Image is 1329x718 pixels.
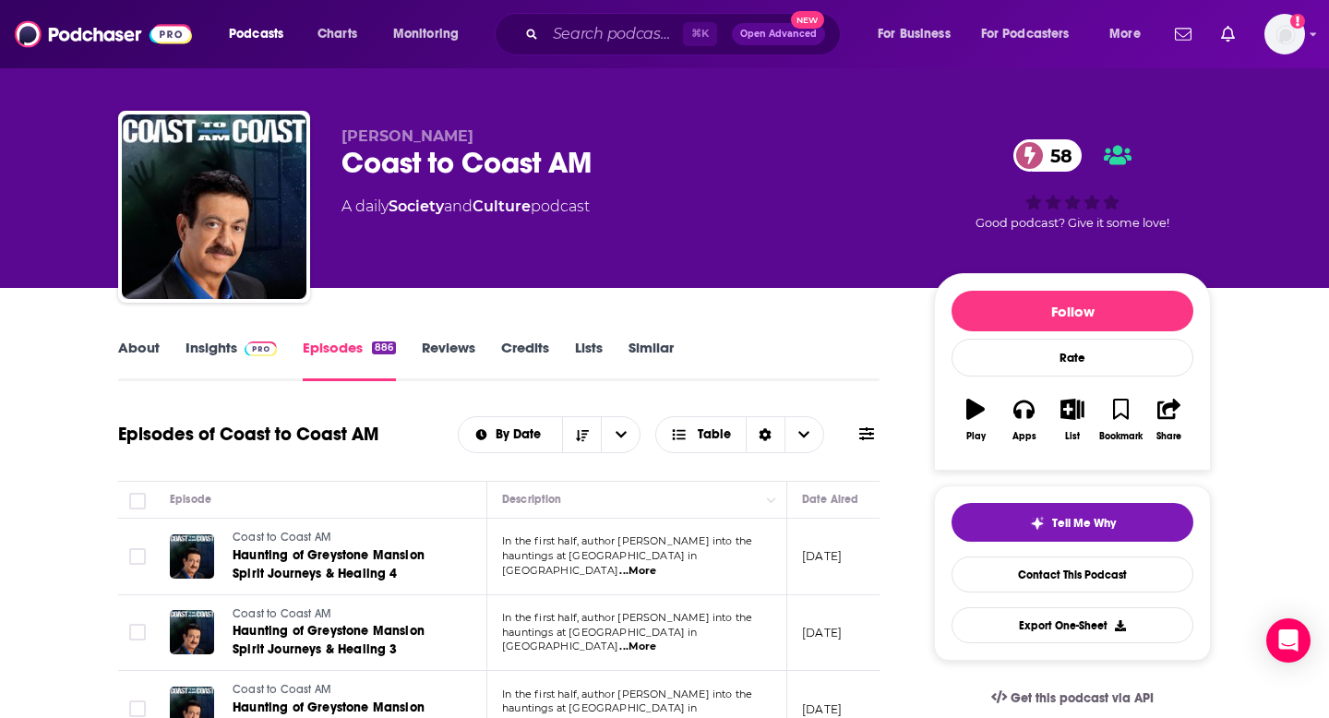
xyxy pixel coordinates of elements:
span: For Podcasters [981,21,1070,47]
span: New [791,11,824,29]
div: Episode [170,488,211,510]
svg: Add a profile image [1290,14,1305,29]
p: [DATE] [802,701,842,717]
span: ⌘ K [683,22,717,46]
span: Monitoring [393,21,459,47]
a: Society [389,197,444,215]
span: Get this podcast via API [1011,690,1154,706]
button: Export One-Sheet [952,607,1193,643]
a: Similar [629,339,674,381]
a: Contact This Podcast [952,556,1193,592]
div: 58Good podcast? Give it some love! [934,127,1211,242]
span: Coast to Coast AM [233,607,330,620]
div: Share [1156,431,1181,442]
img: User Profile [1264,14,1305,54]
h2: Choose List sort [458,416,641,453]
a: Show notifications dropdown [1214,18,1242,50]
div: Play [966,431,986,442]
span: ...More [619,564,656,579]
div: Date Aired [802,488,858,510]
a: Credits [501,339,549,381]
div: List [1065,431,1080,442]
span: Coast to Coast AM [233,683,330,696]
button: open menu [459,428,563,441]
a: Episodes886 [303,339,396,381]
button: open menu [865,19,974,49]
a: InsightsPodchaser Pro [186,339,277,381]
span: In the first half, author [PERSON_NAME] into the [502,688,752,700]
button: Sort Direction [562,417,601,452]
a: Haunting of Greystone Mansion Spirit Journeys & Healing 4 [233,546,454,583]
div: Open Intercom Messenger [1266,618,1311,663]
a: Show notifications dropdown [1167,18,1199,50]
input: Search podcasts, credits, & more... [545,19,683,49]
span: hauntings at [GEOGRAPHIC_DATA] in [GEOGRAPHIC_DATA] [502,549,698,577]
p: [DATE] [802,548,842,564]
img: Podchaser - Follow, Share and Rate Podcasts [15,17,192,52]
p: [DATE] [802,625,842,640]
span: For Business [878,21,951,47]
span: and [444,197,473,215]
div: Rate [952,339,1193,377]
div: A daily podcast [341,196,590,218]
div: 886 [372,341,396,354]
span: Good podcast? Give it some love! [976,216,1169,230]
span: [PERSON_NAME] [341,127,473,145]
h1: Episodes of Coast to Coast AM [118,423,378,446]
a: Haunting of Greystone Mansion Spirit Journeys & Healing 3 [233,622,454,659]
img: Coast to Coast AM [122,114,306,299]
button: Open AdvancedNew [732,23,825,45]
button: Apps [1000,387,1048,453]
span: Toggle select row [129,700,146,717]
div: Sort Direction [746,417,784,452]
span: Table [698,428,731,441]
span: Haunting of Greystone Mansion Spirit Journeys & Healing 3 [233,623,425,657]
a: Coast to Coast AM [233,682,454,699]
span: 58 [1032,139,1082,172]
button: tell me why sparkleTell Me Why [952,503,1193,542]
button: Bookmark [1096,387,1144,453]
button: Share [1145,387,1193,453]
div: Description [502,488,561,510]
button: List [1048,387,1096,453]
div: Bookmark [1099,431,1143,442]
span: Tell Me Why [1052,516,1116,531]
span: In the first half, author [PERSON_NAME] into the [502,534,752,547]
a: Coast to Coast AM [233,530,454,546]
span: Toggle select row [129,548,146,565]
span: Charts [317,21,357,47]
button: open menu [1096,19,1164,49]
a: Coast to Coast AM [233,606,454,623]
span: Haunting of Greystone Mansion Spirit Journeys & Healing 4 [233,547,425,581]
span: More [1109,21,1141,47]
button: open menu [969,19,1096,49]
span: hauntings at [GEOGRAPHIC_DATA] in [GEOGRAPHIC_DATA] [502,626,698,653]
button: Column Actions [760,489,783,511]
span: ...More [619,640,656,654]
a: 58 [1013,139,1082,172]
div: Search podcasts, credits, & more... [512,13,858,55]
a: About [118,339,160,381]
div: Apps [1012,431,1036,442]
span: By Date [496,428,547,441]
a: Reviews [422,339,475,381]
a: Lists [575,339,603,381]
span: Podcasts [229,21,283,47]
button: open menu [216,19,307,49]
span: Toggle select row [129,624,146,640]
button: Show profile menu [1264,14,1305,54]
button: open menu [601,417,640,452]
button: Choose View [655,416,824,453]
img: tell me why sparkle [1030,516,1045,531]
button: Play [952,387,1000,453]
img: Podchaser Pro [245,341,277,356]
button: open menu [380,19,483,49]
span: In the first half, author [PERSON_NAME] into the [502,611,752,624]
button: Follow [952,291,1193,331]
span: Open Advanced [740,30,817,39]
span: Logged in as megcassidy [1264,14,1305,54]
span: Coast to Coast AM [233,531,330,544]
